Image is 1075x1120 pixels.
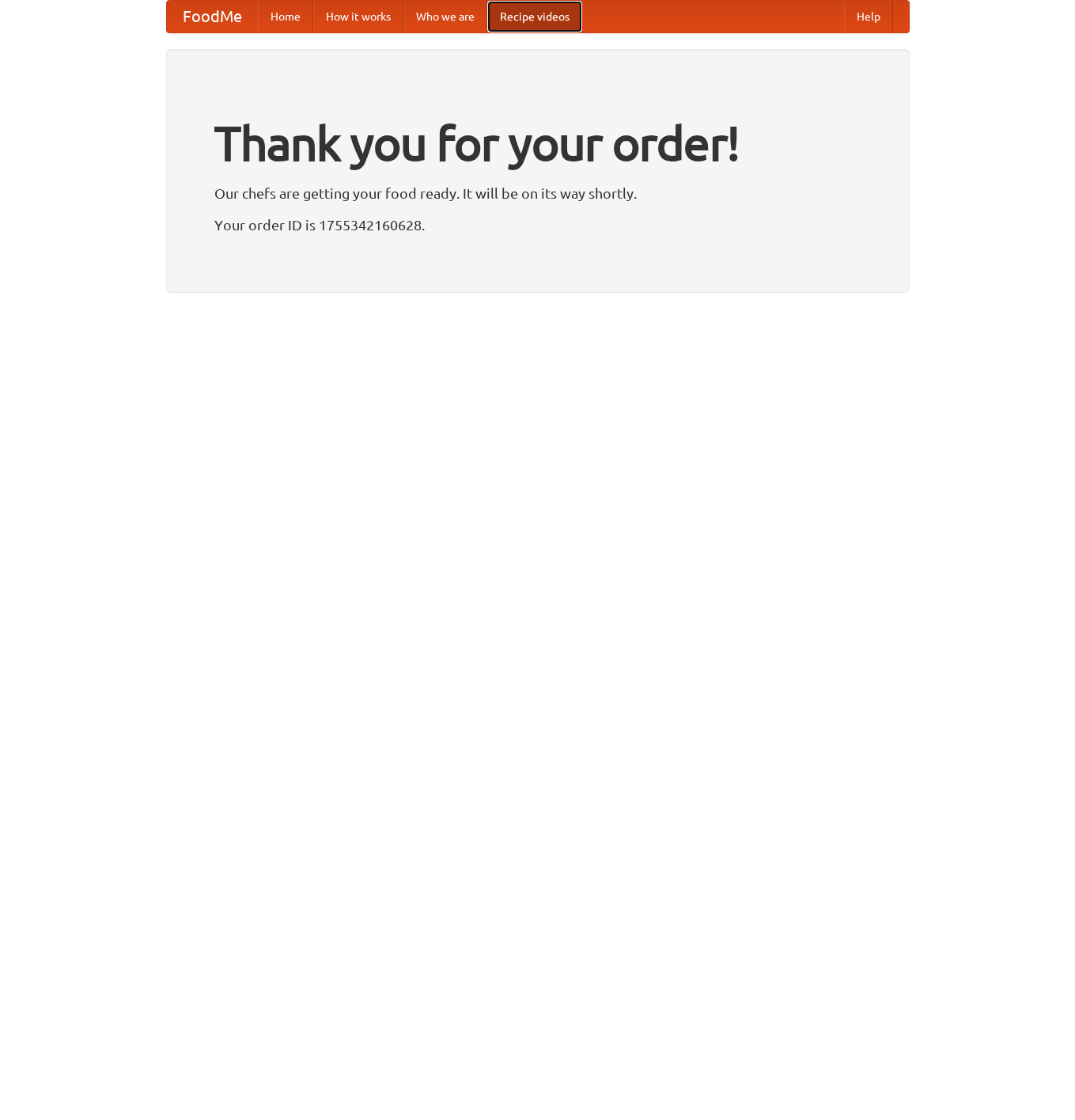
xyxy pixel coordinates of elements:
[214,181,861,205] p: Our chefs are getting your food ready. It will be on its way shortly.
[403,1,487,32] a: Who we are
[313,1,403,32] a: How it works
[214,105,861,181] h1: Thank you for your order!
[258,1,313,32] a: Home
[487,1,582,32] a: Recipe videos
[167,1,258,32] a: FoodMe
[214,213,861,237] p: Your order ID is 1755342160628.
[844,1,893,32] a: Help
